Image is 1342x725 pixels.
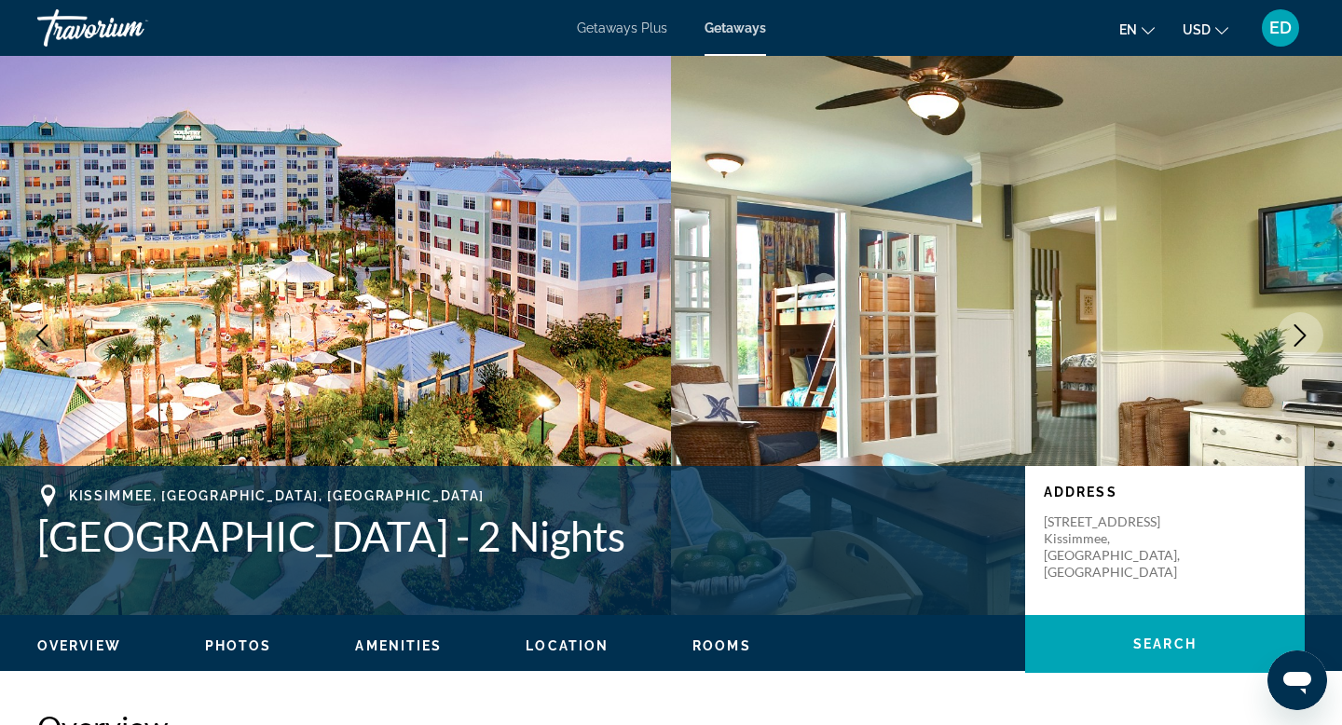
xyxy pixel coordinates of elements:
[1044,513,1193,581] p: [STREET_ADDRESS] Kissimmee, [GEOGRAPHIC_DATA], [GEOGRAPHIC_DATA]
[355,638,442,653] span: Amenities
[37,4,224,52] a: Travorium
[1044,485,1286,499] p: Address
[526,638,609,653] span: Location
[705,21,766,35] a: Getaways
[1119,22,1137,37] span: en
[37,638,121,653] span: Overview
[1256,8,1305,48] button: User Menu
[692,638,751,653] span: Rooms
[1119,16,1155,43] button: Change language
[355,637,442,654] button: Amenities
[1183,22,1211,37] span: USD
[1269,19,1292,37] span: ED
[1267,650,1327,710] iframe: Button to launch messaging window
[1183,16,1228,43] button: Change currency
[19,312,65,359] button: Previous image
[37,512,1006,560] h1: [GEOGRAPHIC_DATA] - 2 Nights
[1277,312,1323,359] button: Next image
[577,21,667,35] a: Getaways Plus
[37,637,121,654] button: Overview
[692,637,751,654] button: Rooms
[1025,615,1305,673] button: Search
[1133,636,1197,651] span: Search
[205,637,272,654] button: Photos
[205,638,272,653] span: Photos
[69,488,485,503] span: Kissimmee, [GEOGRAPHIC_DATA], [GEOGRAPHIC_DATA]
[526,637,609,654] button: Location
